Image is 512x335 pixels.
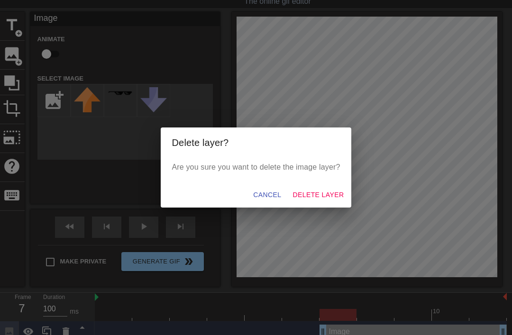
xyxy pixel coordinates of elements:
[172,135,340,150] h2: Delete layer?
[172,162,340,173] p: Are you sure you want to delete the image layer?
[249,186,285,204] button: Cancel
[289,186,347,204] button: Delete Layer
[253,189,281,201] span: Cancel
[293,189,344,201] span: Delete Layer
